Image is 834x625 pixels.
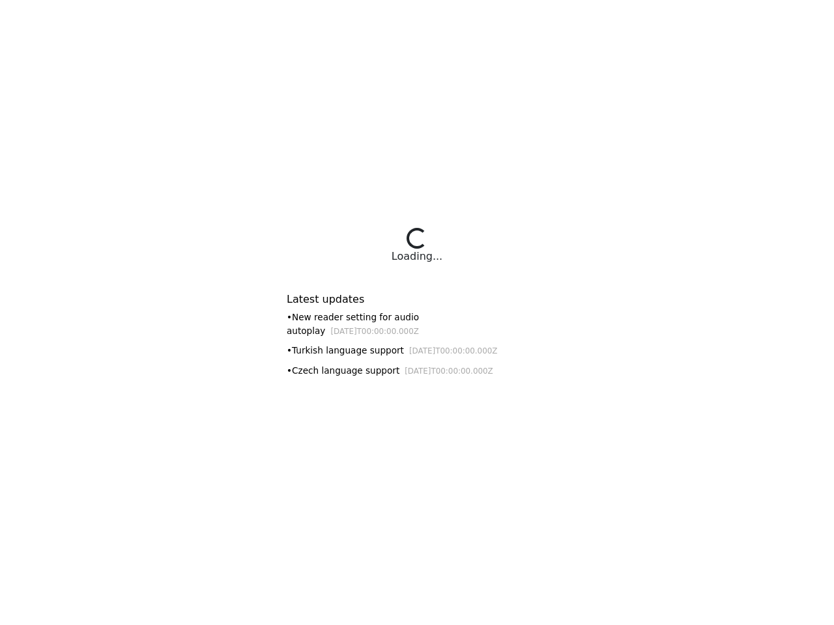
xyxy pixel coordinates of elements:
small: [DATE]T00:00:00.000Z [409,346,498,355]
small: [DATE]T00:00:00.000Z [405,367,493,376]
div: • New reader setting for audio autoplay [287,311,547,337]
div: Loading... [392,249,442,264]
h6: Latest updates [287,293,547,305]
small: [DATE]T00:00:00.000Z [330,327,419,336]
div: • Turkish language support [287,344,547,357]
div: • Czech language support [287,364,547,378]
